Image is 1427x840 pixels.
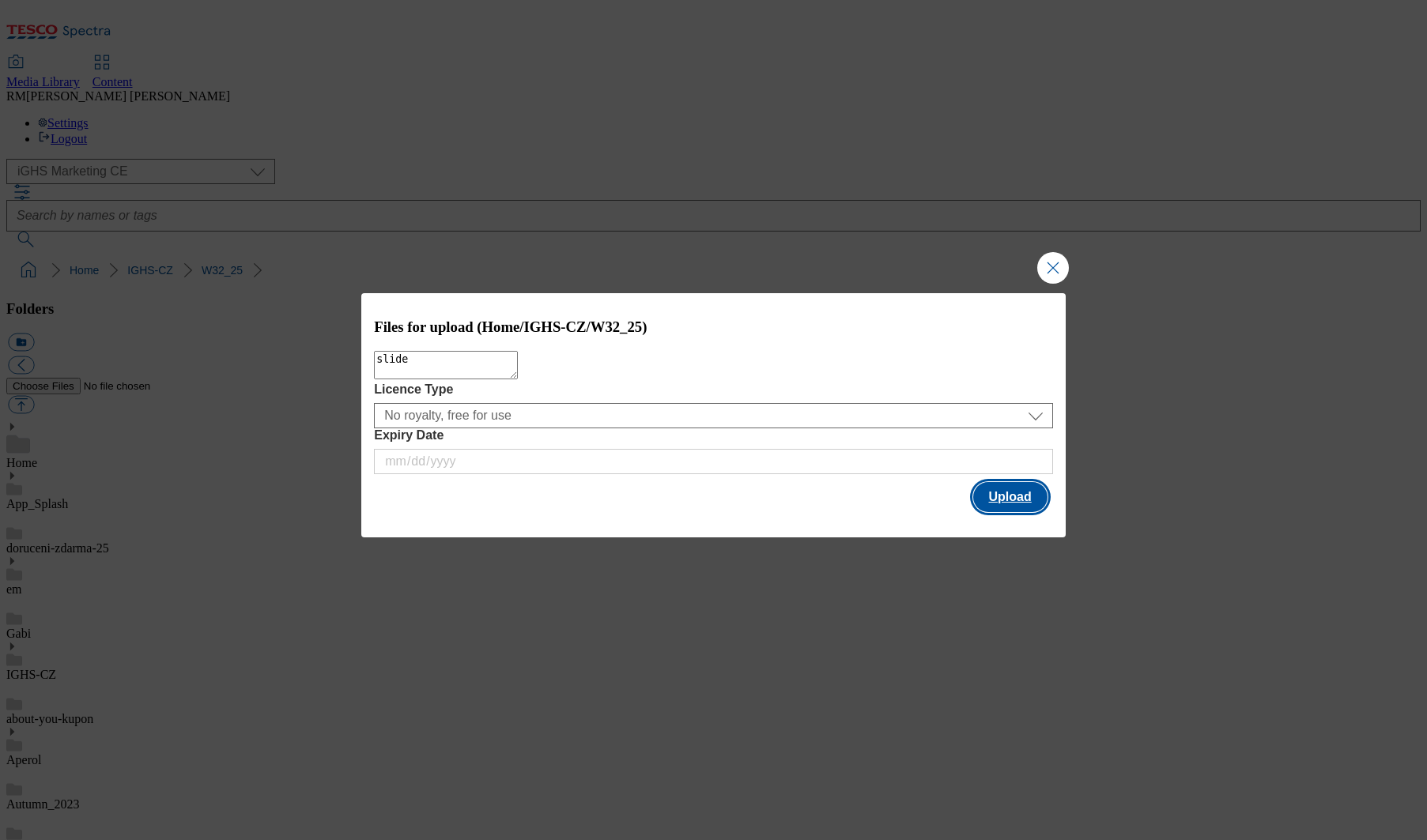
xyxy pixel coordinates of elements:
h3: Files for upload (Home/IGHS-CZ/W32_25) [374,318,1053,336]
label: Expiry Date [374,428,1053,443]
button: Close Modal [1037,252,1069,284]
div: Modal [361,293,1066,537]
label: Licence Type [374,382,1053,397]
button: Upload [973,482,1048,512]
